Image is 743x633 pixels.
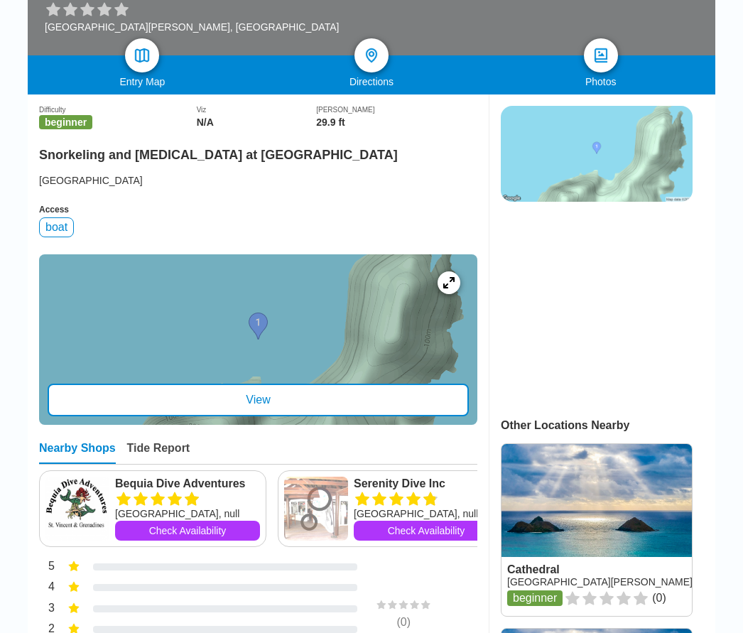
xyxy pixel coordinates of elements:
[316,117,477,128] div: 29.9 ft
[39,600,55,619] div: 3
[584,38,618,72] a: photos
[48,384,469,416] div: View
[257,76,487,87] div: Directions
[501,106,693,202] img: staticmap
[39,442,116,464] div: Nearby Shops
[39,173,477,188] div: [GEOGRAPHIC_DATA]
[39,558,55,577] div: 5
[39,579,55,597] div: 4
[115,521,260,541] a: Check Availability
[28,76,257,87] div: Entry Map
[45,477,109,541] img: Bequia Dive Adventures
[45,21,339,33] div: [GEOGRAPHIC_DATA][PERSON_NAME], [GEOGRAPHIC_DATA]
[363,47,380,64] img: directions
[127,442,190,464] div: Tide Report
[134,47,151,64] img: map
[592,47,609,64] img: photos
[197,106,317,114] div: Viz
[39,106,197,114] div: Difficulty
[115,477,260,491] a: Bequia Dive Adventures
[501,216,691,394] iframe: Advertisement
[125,38,159,72] a: map
[197,117,317,128] div: N/A
[354,507,499,521] div: [GEOGRAPHIC_DATA], null
[115,507,260,521] div: [GEOGRAPHIC_DATA], null
[354,477,499,491] a: Serenity Dive Inc
[354,521,499,541] a: Check Availability
[39,254,477,425] a: entry mapView
[39,139,477,163] h2: Snorkeling and [MEDICAL_DATA] at [GEOGRAPHIC_DATA]
[39,217,74,237] div: boat
[501,419,715,432] div: Other Locations Nearby
[284,477,348,541] img: Serenity Dive Inc
[39,115,92,129] span: beginner
[486,76,715,87] div: Photos
[316,106,477,114] div: [PERSON_NAME]
[39,205,477,215] div: Access
[350,616,457,629] div: ( 0 )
